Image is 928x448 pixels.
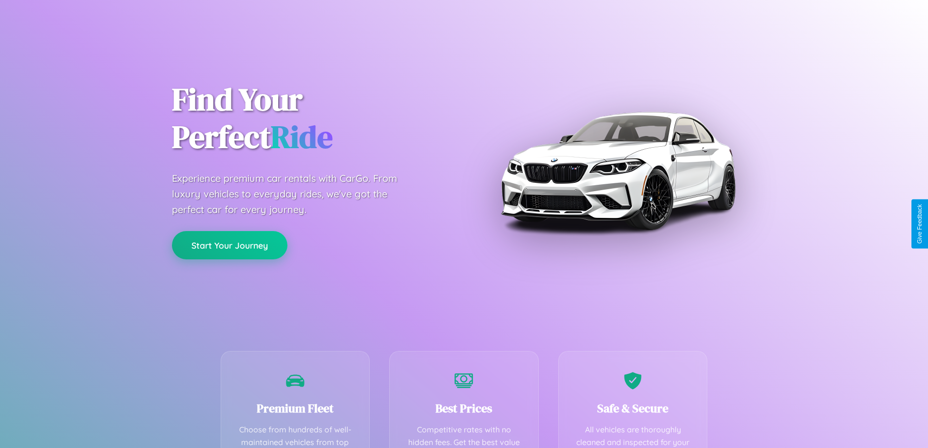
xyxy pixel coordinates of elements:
h3: Safe & Secure [573,400,693,416]
div: Give Feedback [916,204,923,244]
p: Experience premium car rentals with CarGo. From luxury vehicles to everyday rides, we've got the ... [172,171,416,217]
span: Ride [271,116,333,158]
button: Start Your Journey [172,231,287,259]
h1: Find Your Perfect [172,81,450,156]
h3: Premium Fleet [236,400,355,416]
img: Premium BMW car rental vehicle [496,49,739,292]
h3: Best Prices [404,400,524,416]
